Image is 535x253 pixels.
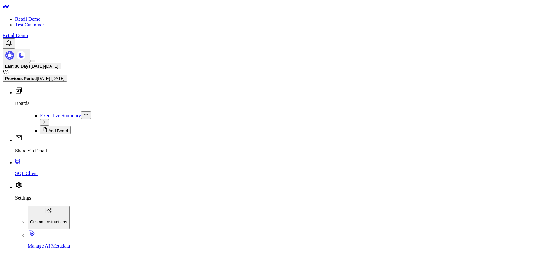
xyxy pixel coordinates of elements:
[31,64,58,69] span: [DATE] - [DATE]
[3,63,61,69] button: Last 30 Days[DATE]-[DATE]
[15,101,532,106] p: Boards
[15,195,532,201] p: Settings
[28,233,532,249] a: Manage AI Metadata
[5,76,37,81] b: Previous Period
[3,75,67,82] button: Previous Period[DATE]-[DATE]
[40,113,81,118] a: Executive Summary
[28,206,70,229] button: Custom Instructions
[15,16,40,22] a: Retail Demo
[15,22,44,27] a: Test Customer
[15,160,532,176] a: SQL Client
[37,76,64,81] span: [DATE] - [DATE]
[15,148,532,154] p: Share via Email
[3,69,532,75] div: VS
[40,126,71,134] button: Add Board
[28,243,532,249] p: Manage AI Metadata
[15,171,532,176] p: SQL Client
[5,64,31,69] b: Last 30 Days
[30,219,67,224] p: Custom Instructions
[3,33,28,38] a: Retail Demo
